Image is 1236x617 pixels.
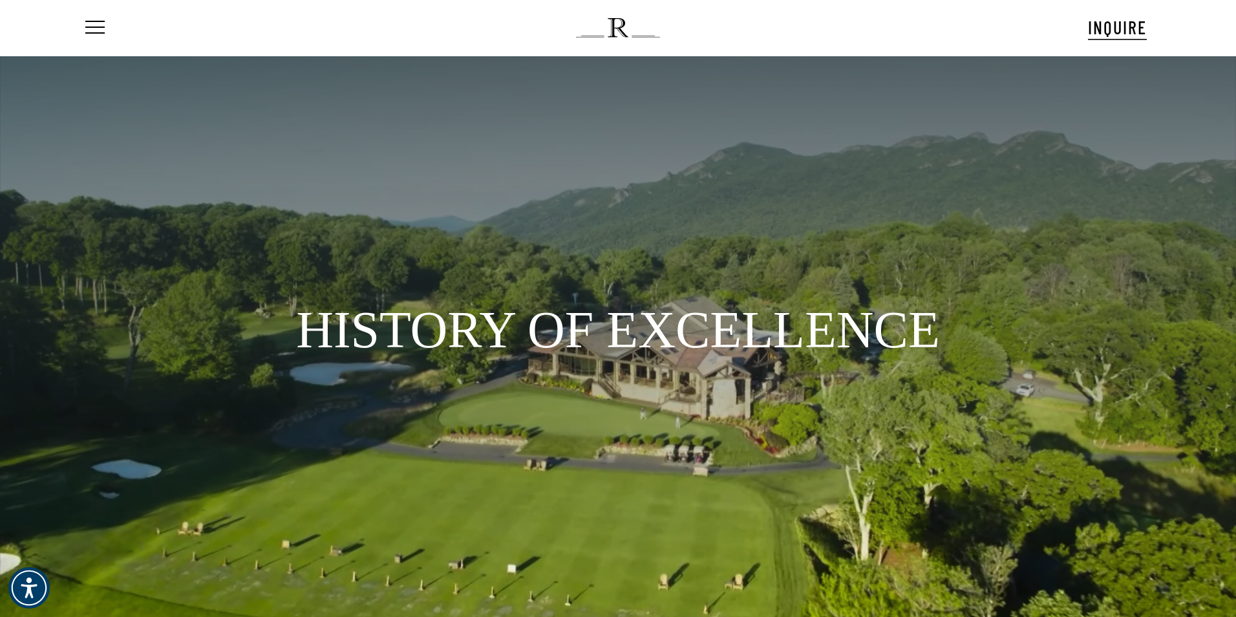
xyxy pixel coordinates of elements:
[8,567,50,609] div: Accessibility Menu
[216,294,1021,365] h1: HISTORY OF EXCELLENCE
[83,21,105,35] a: Navigation Menu
[576,18,659,38] img: The Regent
[1088,16,1147,38] span: INQUIRE
[1088,15,1147,40] a: INQUIRE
